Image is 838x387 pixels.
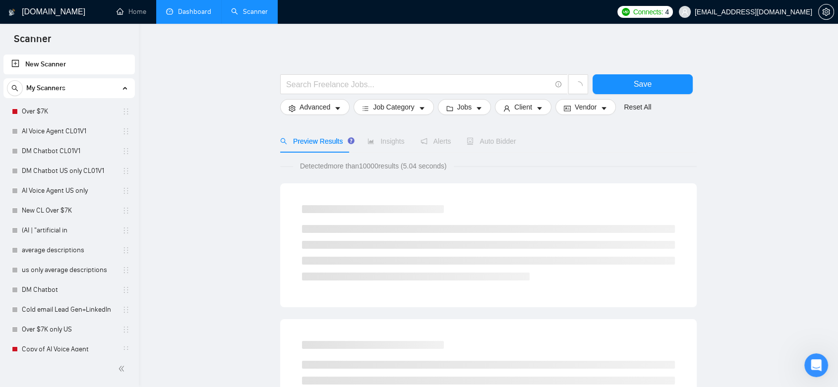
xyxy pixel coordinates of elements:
[818,4,834,20] button: setting
[122,345,130,353] span: holder
[122,147,130,155] span: holder
[419,105,425,112] span: caret-down
[22,161,116,181] a: DM Chatbot US only CL01V1
[22,260,116,280] a: us only average descriptions
[555,81,562,88] span: info-circle
[22,240,116,260] a: average descriptions
[665,6,669,17] span: 4
[334,105,341,112] span: caret-down
[818,8,834,16] a: setting
[122,108,130,115] span: holder
[362,105,369,112] span: bars
[286,78,551,91] input: Search Freelance Jobs...
[476,105,482,112] span: caret-down
[804,353,828,377] iframe: Intercom live chat
[122,226,130,234] span: holder
[446,105,453,112] span: folder
[122,326,130,333] span: holder
[22,300,116,320] a: Cold email Lead Gen+LinkedIn
[22,181,116,201] a: AI Voice Agent US only
[495,99,551,115] button: userClientcaret-down
[633,6,663,17] span: Connects:
[564,105,571,112] span: idcard
[503,105,510,112] span: user
[6,32,59,53] span: Scanner
[373,102,414,112] span: Job Category
[293,161,454,171] span: Detected more than 10000 results (5.04 seconds)
[354,99,433,115] button: barsJob Categorycaret-down
[122,246,130,254] span: holder
[22,102,116,121] a: Over $7K
[467,138,474,145] span: robot
[3,55,135,74] li: New Scanner
[514,102,532,112] span: Client
[299,102,330,112] span: Advanced
[122,127,130,135] span: holder
[681,8,688,15] span: user
[420,138,427,145] span: notification
[7,80,23,96] button: search
[26,78,65,98] span: My Scanners
[8,4,15,20] img: logo
[231,7,268,16] a: searchScanner
[555,99,616,115] button: idcardVendorcaret-down
[622,8,630,16] img: upwork-logo.png
[22,141,116,161] a: DM Chatbot CL01V1
[117,7,146,16] a: homeHome
[22,221,116,240] a: (AI | "artificial in
[536,105,543,112] span: caret-down
[122,286,130,294] span: holder
[819,8,834,16] span: setting
[22,339,116,359] a: Copy of AI Voice Agent
[367,137,404,145] span: Insights
[11,55,127,74] a: New Scanner
[280,137,352,145] span: Preview Results
[593,74,693,94] button: Save
[118,364,128,374] span: double-left
[467,137,516,145] span: Auto Bidder
[122,167,130,175] span: holder
[367,138,374,145] span: area-chart
[166,7,211,16] a: dashboardDashboard
[457,102,472,112] span: Jobs
[7,85,22,92] span: search
[600,105,607,112] span: caret-down
[575,102,597,112] span: Vendor
[289,105,296,112] span: setting
[634,78,652,90] span: Save
[122,266,130,274] span: holder
[22,320,116,339] a: Over $7K only US
[347,136,356,145] div: Tooltip anchor
[280,99,350,115] button: settingAdvancedcaret-down
[438,99,491,115] button: folderJobscaret-down
[122,187,130,195] span: holder
[122,207,130,215] span: holder
[122,306,130,314] span: holder
[22,201,116,221] a: New CL Over $7K
[574,81,583,90] span: loading
[280,138,287,145] span: search
[420,137,451,145] span: Alerts
[22,280,116,300] a: DM Chatbot
[22,121,116,141] a: AI Voice Agent CL01V1
[624,102,651,112] a: Reset All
